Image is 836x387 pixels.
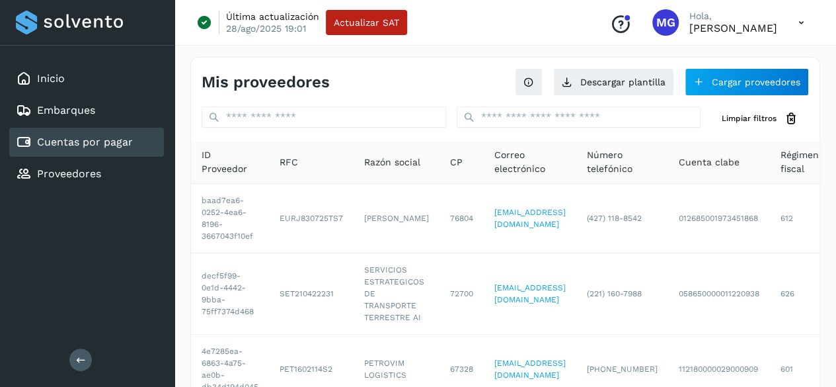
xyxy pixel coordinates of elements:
[269,184,354,253] td: EURJ830725TS7
[364,155,420,169] span: Razón social
[722,112,777,124] span: Limpiar filtros
[685,68,809,96] button: Cargar proveedores
[668,253,770,335] td: 058650000011220938
[689,11,777,22] p: Hola,
[494,359,566,380] a: [EMAIL_ADDRESS][DOMAIN_NAME]
[494,208,566,229] a: [EMAIL_ADDRESS][DOMAIN_NAME]
[334,18,399,27] span: Actualizar SAT
[202,73,330,92] h4: Mis proveedores
[269,253,354,335] td: SET210422231
[679,155,740,169] span: Cuenta clabe
[439,253,484,335] td: 72700
[9,159,164,189] div: Proveedores
[587,148,658,176] span: Número telefónico
[354,253,439,335] td: SERVICIOS ESTRATEGICOS DE TRANSPORTE TERRESTRE AI
[450,155,463,169] span: CP
[37,167,101,180] a: Proveedores
[711,107,809,131] button: Limpiar filtros
[770,184,829,253] td: 612
[191,253,269,335] td: decf5f99-0e1d-4442-9bba-75ff7374d468
[326,10,407,35] button: Actualizar SAT
[439,184,484,253] td: 76804
[553,68,674,96] button: Descargar plantilla
[770,253,829,335] td: 626
[494,148,566,176] span: Correo electrónico
[191,184,269,253] td: baad7ea6-0252-4ea6-8196-3667043f10ef
[37,104,95,116] a: Embarques
[354,184,439,253] td: [PERSON_NAME]
[9,64,164,93] div: Inicio
[226,11,319,22] p: Última actualización
[689,22,777,34] p: MANUEL GERARDO VELA
[780,148,819,176] span: Régimen fiscal
[37,72,65,85] a: Inicio
[226,22,306,34] p: 28/ago/2025 19:01
[9,128,164,157] div: Cuentas por pagar
[668,184,770,253] td: 012685001973451868
[202,148,258,176] span: ID Proveedor
[37,136,133,148] a: Cuentas por pagar
[587,289,642,298] span: (221) 160-7988
[587,365,658,374] span: [PHONE_NUMBER]
[9,96,164,125] div: Embarques
[587,214,642,223] span: (427) 118-8542
[494,283,566,304] a: [EMAIL_ADDRESS][DOMAIN_NAME]
[280,155,298,169] span: RFC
